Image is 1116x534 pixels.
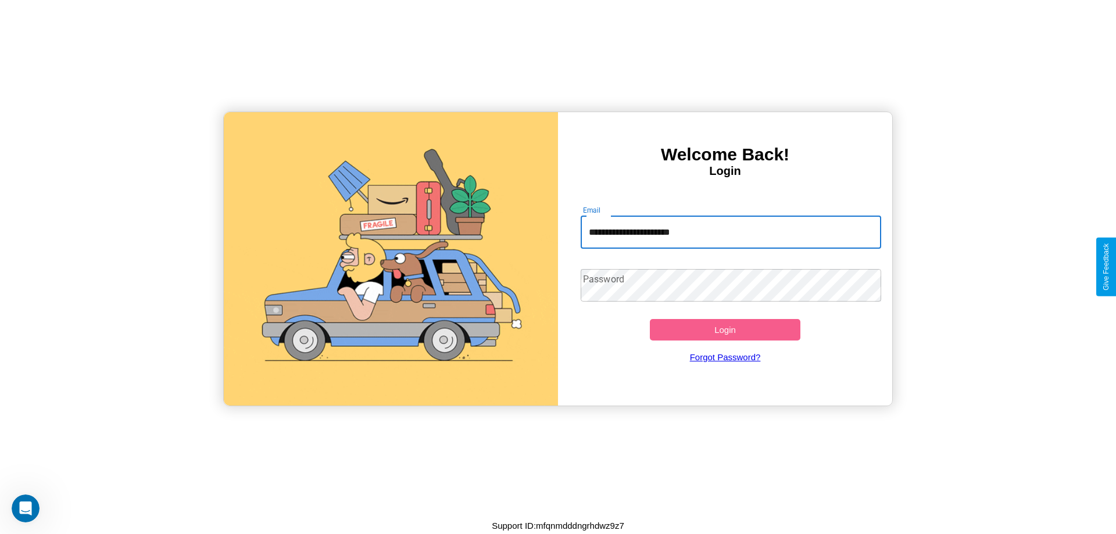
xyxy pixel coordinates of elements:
[12,494,40,522] iframe: Intercom live chat
[575,341,876,374] a: Forgot Password?
[558,145,892,164] h3: Welcome Back!
[492,518,624,533] p: Support ID: mfqnmdddngrhdwz9z7
[583,205,601,215] label: Email
[650,319,800,341] button: Login
[558,164,892,178] h4: Login
[224,112,558,406] img: gif
[1102,243,1110,291] div: Give Feedback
